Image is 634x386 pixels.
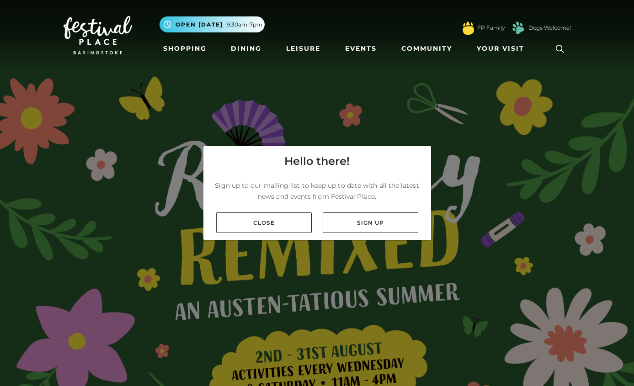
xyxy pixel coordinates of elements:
a: Events [341,40,380,57]
span: Your Visit [477,44,524,53]
a: Shopping [160,40,210,57]
a: Your Visit [473,40,533,57]
p: Sign up to our mailing list to keep up to date with all the latest news and events from Festival ... [211,180,424,202]
a: Dining [227,40,265,57]
span: Open [DATE] [176,21,223,29]
a: Community [398,40,456,57]
button: Open [DATE] 9.30am-7pm [160,16,265,32]
h4: Hello there! [284,153,350,169]
a: Dogs Welcome! [528,24,571,32]
img: Festival Place Logo [64,16,132,54]
a: Close [216,212,312,233]
span: 9.30am-7pm [227,21,262,29]
a: Sign up [323,212,418,233]
a: FP Family [477,24,505,32]
a: Leisure [282,40,324,57]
